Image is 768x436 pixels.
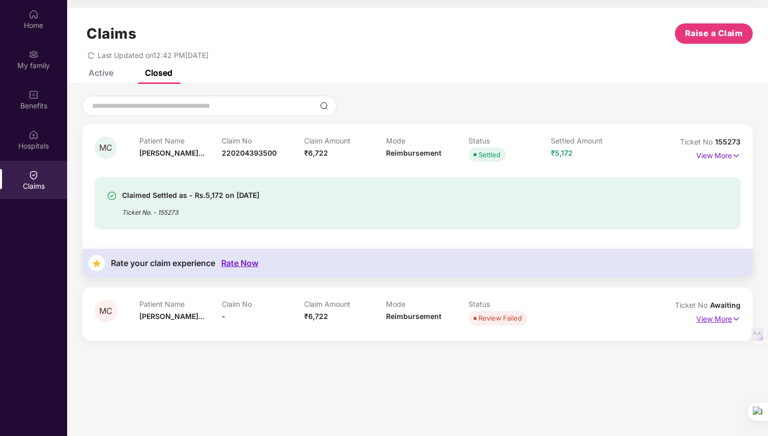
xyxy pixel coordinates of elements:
span: [PERSON_NAME]... [139,149,204,157]
span: Awaiting [710,301,741,309]
span: 220204393500 [222,149,277,157]
span: Last Updated on 12:42 PM[DATE] [98,51,209,60]
p: View More [696,311,741,325]
img: svg+xml;base64,PHN2ZyBpZD0iQmVuZWZpdHMiIHhtbG5zPSJodHRwOi8vd3d3LnczLm9yZy8yMDAwL3N2ZyIgd2lkdGg9Ij... [28,90,39,100]
div: Rate your claim experience [111,258,215,268]
span: ₹5,172 [551,149,573,157]
p: Claim Amount [304,136,387,145]
span: MC [99,143,112,152]
div: Closed [145,68,172,78]
span: ₹6,722 [304,149,328,157]
div: Review Failed [479,313,522,323]
span: Raise a Claim [685,27,743,40]
p: Mode [386,300,468,308]
img: svg+xml;base64,PHN2ZyB4bWxucz0iaHR0cDovL3d3dy53My5vcmcvMjAwMC9zdmciIHdpZHRoPSIzNyIgaGVpZ2h0PSIzNy... [88,255,105,271]
p: Patient Name [139,136,222,145]
p: View More [696,148,741,161]
span: MC [99,307,112,315]
img: svg+xml;base64,PHN2ZyBpZD0iQ2xhaW0iIHhtbG5zPSJodHRwOi8vd3d3LnczLm9yZy8yMDAwL3N2ZyIgd2lkdGg9IjIwIi... [28,170,39,180]
span: Ticket No [680,137,715,146]
span: redo [87,51,95,60]
img: svg+xml;base64,PHN2ZyB4bWxucz0iaHR0cDovL3d3dy53My5vcmcvMjAwMC9zdmciIHdpZHRoPSIxNyIgaGVpZ2h0PSIxNy... [732,313,741,325]
span: - [222,312,225,321]
span: 155273 [715,137,741,146]
img: svg+xml;base64,PHN2ZyB3aWR0aD0iMjAiIGhlaWdodD0iMjAiIHZpZXdCb3g9IjAgMCAyMCAyMCIgZmlsbD0ibm9uZSIgeG... [28,49,39,60]
h1: Claims [86,25,136,42]
p: Patient Name [139,300,222,308]
span: ₹6,722 [304,312,328,321]
p: Status [468,136,551,145]
p: Claim Amount [304,300,387,308]
button: Raise a Claim [675,23,753,44]
span: Reimbursement [386,312,441,321]
p: Claim No [222,136,304,145]
img: svg+xml;base64,PHN2ZyBpZD0iSG9zcGl0YWxzIiB4bWxucz0iaHR0cDovL3d3dy53My5vcmcvMjAwMC9zdmciIHdpZHRoPS... [28,130,39,140]
p: Status [468,300,551,308]
p: Settled Amount [551,136,633,145]
span: Reimbursement [386,149,441,157]
div: Claimed Settled as - Rs.5,172 on [DATE] [122,189,259,201]
img: svg+xml;base64,PHN2ZyBpZD0iU2VhcmNoLTMyeDMyIiB4bWxucz0iaHR0cDovL3d3dy53My5vcmcvMjAwMC9zdmciIHdpZH... [320,102,328,110]
img: svg+xml;base64,PHN2ZyB4bWxucz0iaHR0cDovL3d3dy53My5vcmcvMjAwMC9zdmciIHdpZHRoPSIxNyIgaGVpZ2h0PSIxNy... [732,150,741,161]
p: Claim No [222,300,304,308]
span: [PERSON_NAME]... [139,312,204,321]
div: Ticket No. - 155273 [122,201,259,217]
div: Settled [479,150,500,160]
img: svg+xml;base64,PHN2ZyBpZD0iU3VjY2Vzcy0zMngzMiIgeG1sbnM9Imh0dHA6Ly93d3cudzMub3JnLzIwMDAvc3ZnIiB3aW... [107,191,117,201]
img: svg+xml;base64,PHN2ZyBpZD0iSG9tZSIgeG1sbnM9Imh0dHA6Ly93d3cudzMub3JnLzIwMDAvc3ZnIiB3aWR0aD0iMjAiIG... [28,9,39,19]
p: Mode [386,136,468,145]
span: Ticket No [675,301,710,309]
div: Rate Now [221,258,258,268]
div: Active [88,68,113,78]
